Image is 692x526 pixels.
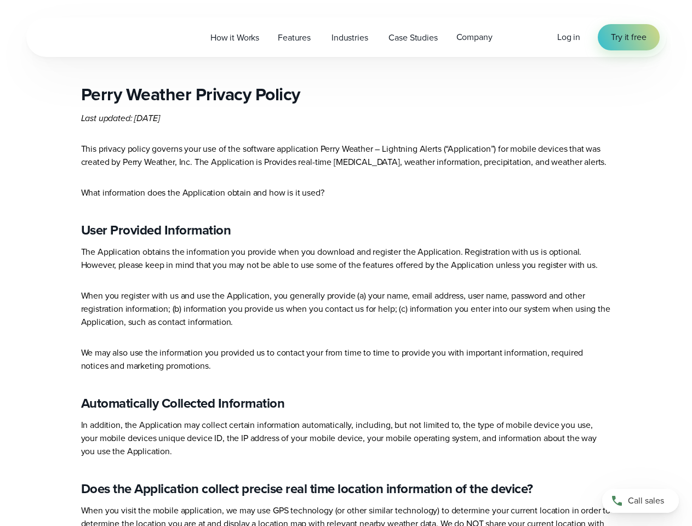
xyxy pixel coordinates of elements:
[81,221,611,239] h3: User Provided Information
[611,31,646,44] span: Try it free
[81,480,611,498] h3: Does the Application collect precise real time location information of the device?
[456,31,493,44] span: Company
[628,494,664,507] span: Call sales
[81,395,611,412] h3: Automatically Collected Information
[81,112,160,124] em: Last updated: [DATE]
[81,142,611,169] p: This privacy policy governs your use of the software application Perry Weather – Lightning Alerts...
[379,26,447,49] a: Case Studies
[557,31,580,44] a: Log in
[602,489,679,513] a: Call sales
[210,31,259,44] span: How it Works
[81,346,611,373] p: We may also use the information you provided us to contact your from time to time to provide you ...
[81,186,611,199] p: What information does the Application obtain and how is it used?
[81,83,611,105] h2: Perry Weather Privacy Policy
[598,24,659,50] a: Try it free
[81,419,611,458] p: In addition, the Application may collect certain information automatically, including, but not li...
[331,31,368,44] span: Industries
[557,31,580,43] span: Log in
[388,31,437,44] span: Case Studies
[81,245,611,272] p: The Application obtains the information you provide when you download and register the Applicatio...
[81,289,611,329] p: When you register with us and use the Application, you generally provide (a) your name, email add...
[278,31,311,44] span: Features
[201,26,268,49] a: How it Works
